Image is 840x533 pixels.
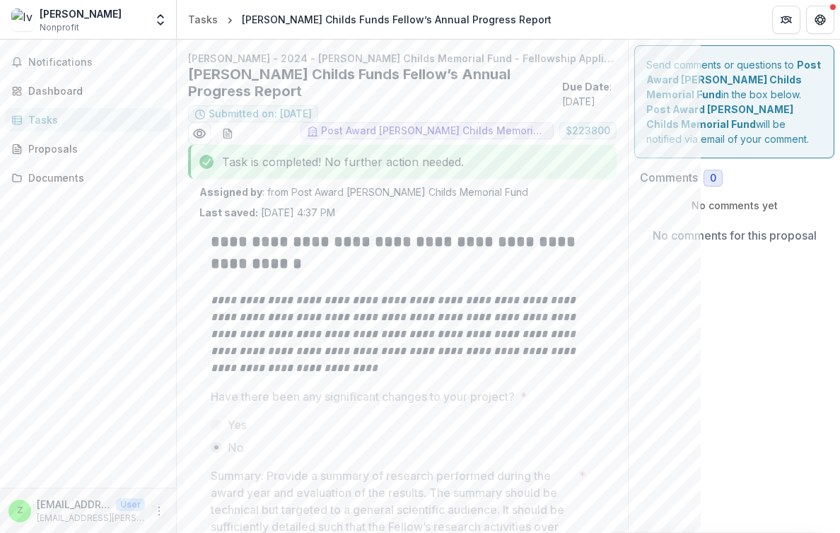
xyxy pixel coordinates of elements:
div: [PERSON_NAME] Childs Funds Fellow’s Annual Progress Report [242,12,552,27]
p: No comments yet [640,198,829,213]
p: [PERSON_NAME] - 2024 - [PERSON_NAME] Childs Memorial Fund - Fellowship Application [188,51,617,66]
button: More [151,503,168,520]
p: : from Post Award [PERSON_NAME] Childs Memorial Fund [199,184,605,199]
h2: Comments [640,171,698,184]
button: Get Help [806,6,834,34]
a: Tasks [6,108,170,131]
button: download-word-button [216,122,239,145]
div: Documents [28,170,159,185]
nav: breadcrumb [182,9,557,30]
p: [EMAIL_ADDRESS][PERSON_NAME][DOMAIN_NAME] [37,497,110,512]
img: Ivan Zheludev [11,8,34,31]
span: Nonprofit [40,21,79,34]
button: Notifications [6,51,170,74]
div: Tasks [28,112,159,127]
div: Tasks [188,12,218,27]
div: Dashboard [28,83,159,98]
div: zheludev.ivan@gmail.com [17,506,23,515]
span: Yes [228,416,247,433]
p: User [116,498,145,511]
strong: Assigned by [199,186,262,198]
strong: Post Award [PERSON_NAME] Childs Memorial Fund [646,59,821,100]
span: 0 [710,172,716,184]
span: Submitted on: [DATE] [209,108,312,120]
div: Proposals [28,141,159,156]
strong: Due Date [562,81,609,93]
p: : [DATE] [562,79,617,109]
a: Dashboard [6,79,170,102]
div: [PERSON_NAME] [40,6,122,21]
button: Partners [772,6,800,34]
span: Post Award [PERSON_NAME] Childs Memorial Fund [321,125,547,137]
div: Task is completed! No further action needed. [188,145,617,179]
strong: Post Award [PERSON_NAME] Childs Memorial Fund [646,103,793,130]
button: Open entity switcher [151,6,170,34]
button: Preview 8cc4d340-9acc-47c1-a3cf-afd853318267.pdf [188,122,211,145]
a: Documents [6,166,170,189]
span: $ 223800 [566,125,610,137]
div: Send comments or questions to in the box below. will be notified via email of your comment. [634,45,834,158]
span: Notifications [28,57,165,69]
p: [EMAIL_ADDRESS][PERSON_NAME][DOMAIN_NAME] [37,512,145,525]
strong: Last saved: [199,206,258,218]
h2: [PERSON_NAME] Childs Funds Fellow’s Annual Progress Report [188,66,556,100]
p: No comments for this proposal [653,227,817,244]
p: Have there been any significant changes to your project? [211,388,515,405]
a: Proposals [6,137,170,160]
span: No [228,439,244,456]
a: Tasks [182,9,223,30]
p: [DATE] 4:37 PM [199,205,335,220]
